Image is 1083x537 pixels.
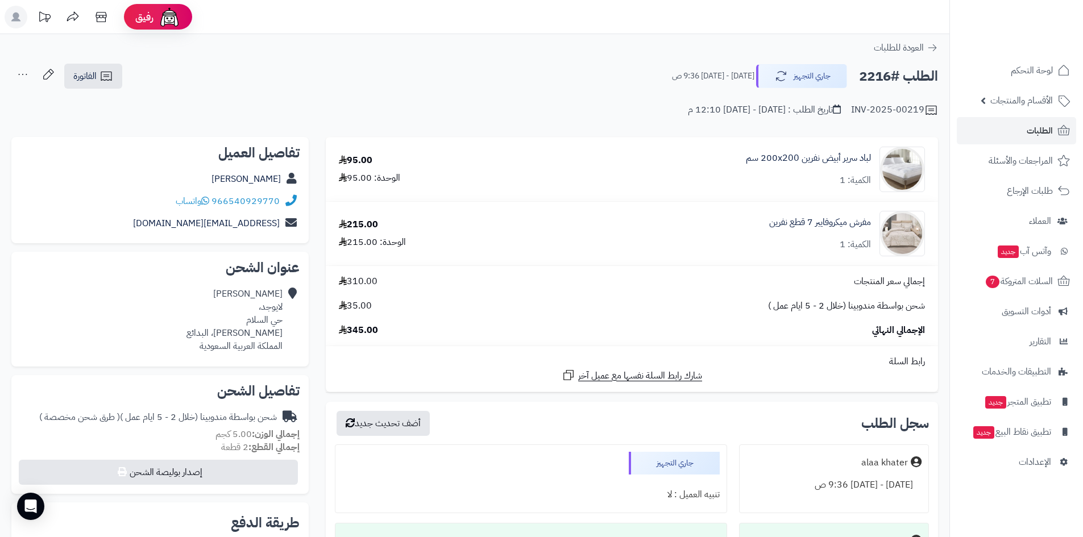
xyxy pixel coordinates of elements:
[1027,123,1053,139] span: الطلبات
[1002,303,1051,319] span: أدوات التسويق
[342,484,719,506] div: تنبيه العميل : لا
[231,516,300,530] h2: طريقة الدفع
[768,299,925,313] span: شحن بواسطة مندوبينا (خلال 2 - 5 ايام عمل )
[985,396,1006,409] span: جديد
[1030,334,1051,349] span: التقارير
[1006,29,1072,53] img: logo-2.png
[851,103,938,117] div: INV-2025-00219
[339,218,378,231] div: 215.00
[688,103,841,116] div: تاريخ الطلب : [DATE] - [DATE] 12:10 م
[957,268,1076,295] a: السلات المتروكة7
[1029,213,1051,229] span: العملاء
[20,146,300,160] h2: تفاصيل العميل
[1019,454,1051,470] span: الإعدادات
[972,424,1051,440] span: تطبيق نقاط البيع
[769,216,871,229] a: مفرش ميكروفايبر 7 قطع نفرين
[957,147,1076,174] a: المراجعات والأسئلة
[252,427,300,441] strong: إجمالي الوزن:
[986,276,999,288] span: 7
[30,6,59,31] a: تحديثات المنصة
[840,238,871,251] div: الكمية: 1
[854,275,925,288] span: إجمالي سعر المنتجات
[957,238,1076,265] a: وآتس آبجديد
[957,207,1076,235] a: العملاء
[176,194,209,208] a: واتساب
[339,236,406,249] div: الوحدة: 215.00
[957,418,1076,446] a: تطبيق نقاط البيعجديد
[211,194,280,208] a: 966540929770
[998,245,1019,258] span: جديد
[840,174,871,187] div: الكمية: 1
[957,57,1076,84] a: لوحة التحكم
[39,410,120,424] span: ( طرق شحن مخصصة )
[861,456,908,469] div: alaa khater
[957,448,1076,476] a: الإعدادات
[629,452,720,474] div: جاري التجهيز
[221,440,300,454] small: 2 قطعة
[973,426,994,439] span: جديد
[578,369,702,382] span: شارك رابط السلة نفسها مع عميل آخر
[756,64,847,88] button: جاري التجهيز
[982,364,1051,380] span: التطبيقات والخدمات
[861,417,929,430] h3: سجل الطلب
[746,474,922,496] div: [DATE] - [DATE] 9:36 ص
[957,358,1076,385] a: التطبيقات والخدمات
[337,411,430,436] button: أضف تحديث جديد
[672,70,754,82] small: [DATE] - [DATE] 9:36 ص
[248,440,300,454] strong: إجمالي القطع:
[211,172,281,186] a: [PERSON_NAME]
[957,177,1076,205] a: طلبات الإرجاع
[17,493,44,520] div: Open Intercom Messenger
[135,10,153,24] span: رفيق
[186,288,283,352] div: [PERSON_NAME] لايوجد، حي السلام [PERSON_NAME]، البدائع المملكة العربية السعودية
[339,275,377,288] span: 310.00
[339,172,400,185] div: الوحدة: 95.00
[158,6,181,28] img: ai-face.png
[984,394,1051,410] span: تطبيق المتجر
[20,261,300,274] h2: عنوان الشحن
[872,324,925,337] span: الإجمالي النهائي
[985,273,1053,289] span: السلات المتروكة
[1007,183,1053,199] span: طلبات الإرجاع
[215,427,300,441] small: 5.00 كجم
[957,117,1076,144] a: الطلبات
[339,324,378,337] span: 345.00
[339,154,372,167] div: 95.00
[64,64,122,89] a: الفاتورة
[997,243,1051,259] span: وآتس آب
[39,411,277,424] div: شحن بواسطة مندوبينا (خلال 2 - 5 ايام عمل )
[880,147,924,192] img: 1733125673-220107020015-90x90.jpg
[746,152,871,165] a: لباد سرير أبيض نفرين 200x200 سم
[990,93,1053,109] span: الأقسام والمنتجات
[874,41,924,55] span: العودة للطلبات
[957,388,1076,415] a: تطبيق المتجرجديد
[859,65,938,88] h2: الطلب #2216
[19,460,298,485] button: إصدار بوليصة الشحن
[73,69,97,83] span: الفاتورة
[133,217,280,230] a: [EMAIL_ADDRESS][DOMAIN_NAME]
[874,41,938,55] a: العودة للطلبات
[880,211,924,256] img: 1755515835-1-90x90.jpg
[957,298,1076,325] a: أدوات التسويق
[1011,63,1053,78] span: لوحة التحكم
[20,384,300,398] h2: تفاصيل الشحن
[330,355,933,368] div: رابط السلة
[339,299,372,313] span: 35.00
[562,368,702,382] a: شارك رابط السلة نفسها مع عميل آخر
[957,328,1076,355] a: التقارير
[989,153,1053,169] span: المراجعات والأسئلة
